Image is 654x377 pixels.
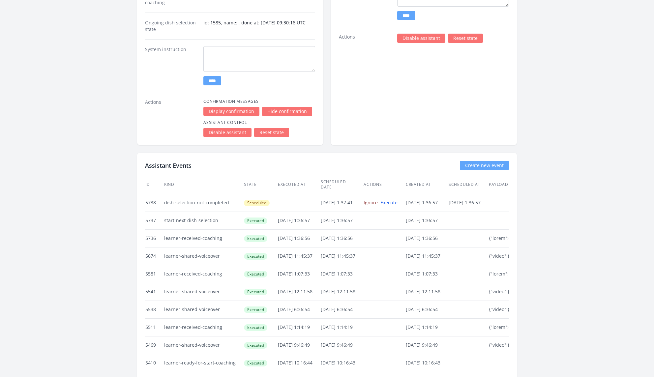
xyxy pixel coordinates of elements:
td: [DATE] 9:46:49 [278,336,320,354]
td: [DATE] 1:37:41 [320,194,363,212]
th: ID [145,175,164,194]
th: Scheduled at [448,175,489,194]
a: Create new event [460,161,509,170]
a: Display confirmation [203,107,259,116]
h4: Assistant Control [203,120,315,125]
td: [DATE] 11:45:37 [278,247,320,265]
th: State [244,175,278,194]
td: [DATE] 1:36:57 [448,194,489,212]
td: [DATE] 10:16:43 [320,354,363,372]
td: 5410 [145,354,164,372]
td: learner-shared-voiceover [164,336,244,354]
td: 5736 [145,229,164,247]
td: [DATE] 1:14:19 [320,318,363,336]
td: 5737 [145,212,164,229]
a: Hide confirmation [262,107,312,116]
td: 5674 [145,247,164,265]
dt: Ongoing dish selection state [145,19,198,33]
dt: Actions [145,99,198,137]
th: Executed at [278,175,320,194]
td: [DATE] 1:07:33 [320,265,363,283]
a: Ignore [364,199,378,206]
td: [DATE] 1:07:33 [278,265,320,283]
span: Executed [244,306,267,313]
td: [DATE] 1:36:57 [405,212,448,229]
dd: id: 1585, name: , done at: [DATE] 09:30:16 UTC [203,19,315,33]
dt: Actions [339,34,392,43]
span: Executed [244,342,267,349]
td: learner-received-coaching [164,265,244,283]
td: [DATE] 9:46:49 [405,336,448,354]
td: 5738 [145,194,164,212]
td: [DATE] 1:36:57 [278,212,320,229]
a: Reset state [448,34,483,43]
td: [DATE] 12:11:58 [320,283,363,301]
td: learner-shared-voiceover [164,247,244,265]
td: [DATE] 1:14:19 [405,318,448,336]
th: Created at [405,175,448,194]
span: Executed [244,271,267,277]
td: [DATE] 12:11:58 [405,283,448,301]
td: [DATE] 1:36:56 [320,229,363,247]
td: [DATE] 9:46:49 [320,336,363,354]
td: learner-received-coaching [164,229,244,247]
span: Executed [244,253,267,260]
a: Reset state [254,128,289,137]
th: Actions [363,175,405,194]
td: [DATE] 1:36:56 [405,229,448,247]
td: learner-shared-voiceover [164,283,244,301]
dt: System instruction [145,46,198,85]
td: [DATE] 1:36:56 [278,229,320,247]
td: [DATE] 6:36:54 [405,301,448,318]
span: Executed [244,235,267,242]
td: [DATE] 10:16:43 [405,354,448,372]
td: [DATE] 6:36:54 [278,301,320,318]
td: [DATE] 10:16:44 [278,354,320,372]
h2: Assistant Events [145,161,192,170]
a: Disable assistant [397,34,445,43]
td: 5538 [145,301,164,318]
td: [DATE] 1:36:57 [405,194,448,212]
h4: Confirmation Messages [203,99,315,104]
td: [DATE] 6:36:54 [320,301,363,318]
td: learner-ready-for-start-coaching [164,354,244,372]
td: [DATE] 1:07:33 [405,265,448,283]
td: learner-shared-voiceover [164,301,244,318]
th: Kind [164,175,244,194]
a: Disable assistant [203,128,252,137]
td: 5541 [145,283,164,301]
td: [DATE] 11:45:37 [320,247,363,265]
span: Executed [244,289,267,295]
td: [DATE] 11:45:37 [405,247,448,265]
td: dish-selection-not-completed [164,194,244,212]
td: start-next-dish-selection [164,212,244,229]
a: Execute [380,199,398,206]
td: 5581 [145,265,164,283]
th: Scheduled date [320,175,363,194]
span: Executed [244,324,267,331]
span: Scheduled [244,200,270,206]
td: [DATE] 12:11:58 [278,283,320,301]
span: Executed [244,360,267,366]
td: [DATE] 1:14:19 [278,318,320,336]
span: Executed [244,217,267,224]
td: learner-received-coaching [164,318,244,336]
td: 5469 [145,336,164,354]
td: 5511 [145,318,164,336]
td: [DATE] 1:36:57 [320,212,363,229]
